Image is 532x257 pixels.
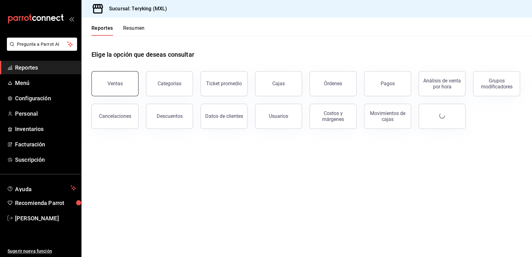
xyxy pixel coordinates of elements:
[91,25,145,36] div: navigation tabs
[255,104,302,129] button: Usuarios
[7,38,77,51] button: Pregunta a Parrot AI
[314,110,352,122] div: Costos y márgenes
[15,214,76,223] span: [PERSON_NAME]
[201,104,248,129] button: Datos de clientes
[146,71,193,96] button: Categorías
[15,79,76,87] span: Menú
[15,94,76,102] span: Configuración
[99,113,131,119] div: Cancelaciones
[473,71,520,96] button: Grupos modificadores
[15,155,76,164] span: Suscripción
[364,104,411,129] button: Movimientos de cajas
[310,104,357,129] button: Costos y márgenes
[107,81,123,87] div: Ventas
[201,71,248,96] button: Ticket promedio
[15,63,76,72] span: Reportes
[4,45,77,52] a: Pregunta a Parrot AI
[206,81,242,87] div: Ticket promedio
[269,113,288,119] div: Usuarios
[368,110,407,122] div: Movimientos de cajas
[205,113,243,119] div: Datos de clientes
[15,140,76,149] span: Facturación
[104,5,167,13] h3: Sucursal: Teryking (MXL)
[15,199,76,207] span: Recomienda Parrot
[158,81,181,87] div: Categorías
[91,104,138,129] button: Cancelaciones
[15,125,76,133] span: Inventarios
[381,81,395,87] div: Pagos
[324,81,342,87] div: Órdenes
[17,41,67,48] span: Pregunta a Parrot AI
[123,25,145,36] button: Resumen
[146,104,193,129] button: Descuentos
[364,71,411,96] button: Pagos
[91,50,194,59] h1: Elige la opción que deseas consultar
[423,78,462,90] div: Análisis de venta por hora
[8,248,76,254] span: Sugerir nueva función
[310,71,357,96] button: Órdenes
[272,80,285,87] div: Cajas
[15,184,68,192] span: Ayuda
[69,16,74,21] button: open_drawer_menu
[255,71,302,96] a: Cajas
[91,71,138,96] button: Ventas
[157,113,183,119] div: Descuentos
[91,25,113,36] button: Reportes
[477,78,516,90] div: Grupos modificadores
[419,71,466,96] button: Análisis de venta por hora
[15,109,76,118] span: Personal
